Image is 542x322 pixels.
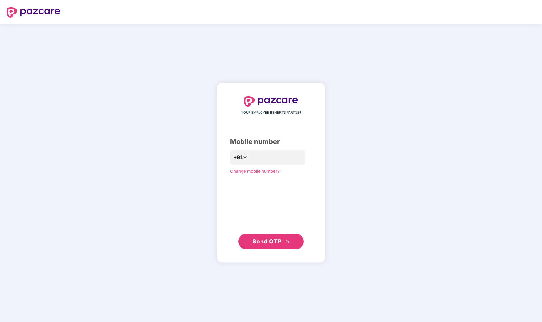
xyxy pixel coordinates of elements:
span: +91 [233,153,243,162]
img: logo [244,96,298,107]
a: Change mobile number? [230,169,280,174]
button: Send OTPdouble-right [238,234,304,249]
img: logo [7,7,60,18]
div: Mobile number [230,137,312,147]
span: YOUR EMPLOYEE BENEFITS PARTNER [241,110,301,115]
span: down [243,155,247,159]
span: Send OTP [252,238,281,245]
span: double-right [286,240,290,244]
